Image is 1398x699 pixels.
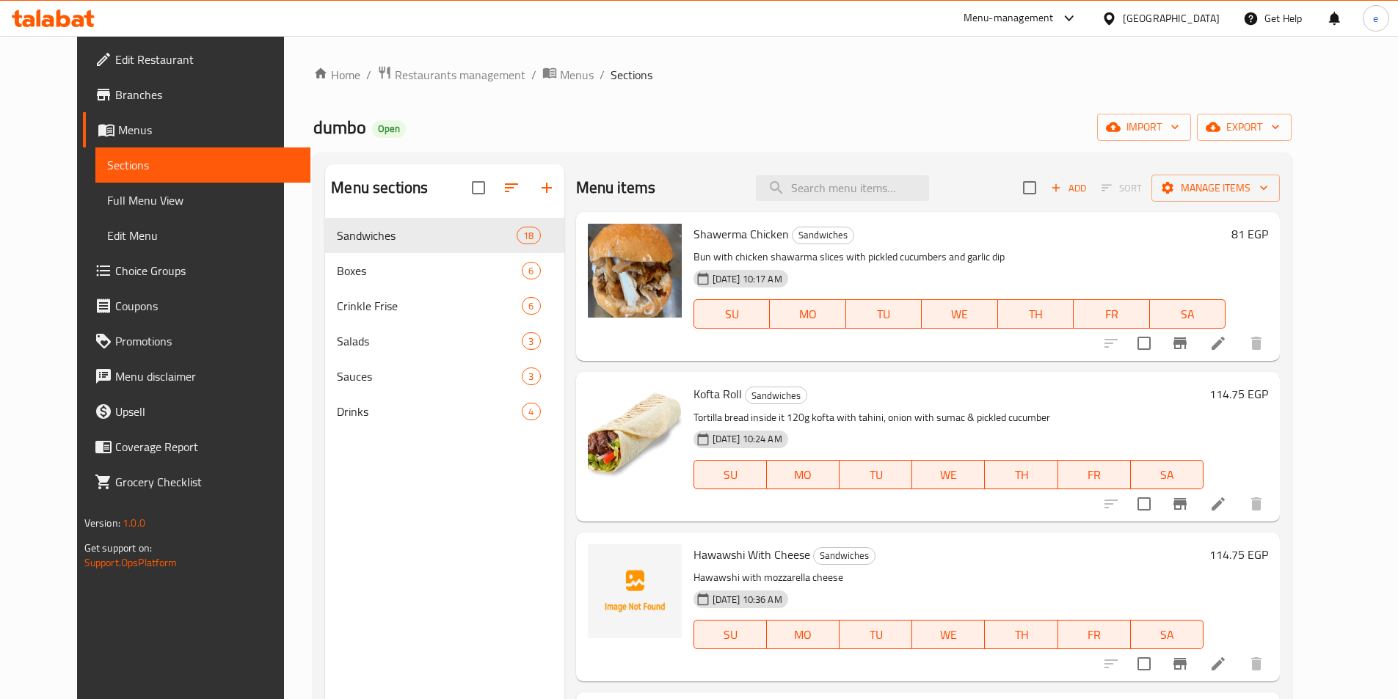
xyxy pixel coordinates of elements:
div: items [522,332,540,350]
span: Add item [1045,177,1092,200]
span: 3 [523,370,539,384]
div: Salads3 [325,323,564,359]
span: Upsell [115,403,299,420]
a: Coverage Report [83,429,310,464]
button: SA [1150,299,1226,329]
span: 1.0.0 [123,513,145,533]
span: WE [918,624,979,645]
button: SU [693,460,767,489]
a: Edit Menu [95,218,310,253]
span: MO [776,304,840,325]
span: Coverage Report [115,438,299,455]
span: SA [1156,304,1220,325]
span: export [1209,118,1280,136]
a: Menus [542,65,594,84]
button: TU [846,299,922,329]
button: WE [912,620,985,649]
div: [GEOGRAPHIC_DATA] [1123,10,1220,26]
button: Manage items [1151,175,1280,202]
span: Select to update [1129,648,1159,679]
button: Add section [529,170,564,205]
span: WE [928,304,992,325]
a: Restaurants management [377,65,525,84]
div: Crinkle Frise6 [325,288,564,323]
span: Manage items [1163,179,1268,197]
span: 3 [523,334,539,348]
a: Upsell [83,394,310,429]
span: Select to update [1129,488,1159,519]
button: SA [1131,620,1204,649]
button: export [1197,114,1292,141]
h2: Menu items [576,177,656,199]
h2: Menu sections [331,177,428,199]
button: MO [770,299,846,329]
span: Menus [560,66,594,84]
span: dumbo [313,111,366,144]
span: Select to update [1129,328,1159,359]
span: SU [700,464,761,486]
h6: 81 EGP [1231,224,1268,244]
span: Edit Restaurant [115,51,299,68]
span: TU [845,624,906,645]
button: Branch-specific-item [1162,326,1198,361]
span: Select all sections [463,172,494,203]
a: Promotions [83,323,310,359]
span: [DATE] 10:17 AM [707,272,788,286]
button: Branch-specific-item [1162,646,1198,681]
button: WE [922,299,998,329]
div: Sandwiches [745,387,807,404]
span: Add [1049,180,1088,197]
button: FR [1074,299,1150,329]
p: Bun with chicken shawarma slices with pickled cucumbers and garlic dip [693,248,1226,266]
span: Drinks [337,403,522,420]
a: Edit menu item [1209,334,1227,352]
p: Tortilla bread inside it 120g kofta with tahini, onion with sumac & pickled cucumber [693,409,1204,427]
button: Branch-specific-item [1162,486,1198,521]
span: FR [1080,304,1144,325]
div: Drinks4 [325,394,564,429]
span: Crinkle Frise [337,297,522,315]
nav: Menu sections [325,212,564,435]
div: items [517,227,540,244]
a: Support.OpsPlatform [84,553,178,572]
li: / [366,66,371,84]
span: Select section first [1092,177,1151,200]
div: Sandwiches18 [325,218,564,253]
span: Select section [1014,172,1045,203]
span: TU [852,304,917,325]
span: Hawawshi With Cheese [693,544,810,566]
button: MO [767,460,840,489]
a: Home [313,66,360,84]
span: Choice Groups [115,262,299,279]
span: MO [773,624,834,645]
button: SA [1131,460,1204,489]
a: Edit menu item [1209,655,1227,673]
span: MO [773,464,834,486]
span: Get support on: [84,538,152,557]
button: TH [985,460,1057,489]
button: import [1097,114,1191,141]
button: TH [998,299,1074,329]
span: Boxes [337,262,522,279]
button: FR [1058,620,1131,649]
span: Sandwiches [337,227,517,244]
button: delete [1239,326,1274,361]
button: TH [985,620,1057,649]
span: Open [372,122,406,135]
div: items [522,403,540,420]
button: TU [840,620,912,649]
li: / [531,66,536,84]
span: WE [918,464,979,486]
span: SA [1137,464,1198,486]
h6: 114.75 EGP [1209,544,1268,565]
span: Menus [118,121,299,139]
span: [DATE] 10:36 AM [707,593,788,607]
div: Salads [337,332,522,350]
span: Sort sections [494,170,529,205]
div: Menu-management [964,10,1054,27]
div: Sandwiches [792,227,854,244]
div: items [522,367,540,385]
a: Branches [83,77,310,112]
